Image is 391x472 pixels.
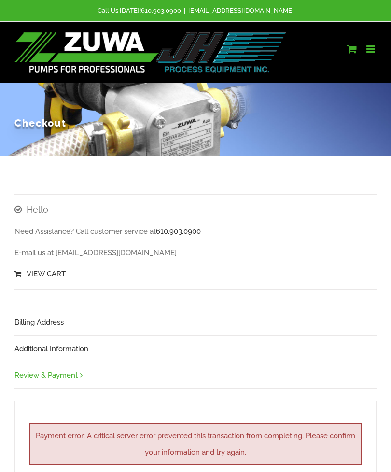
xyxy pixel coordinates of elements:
a: Additional Information [14,336,377,362]
a: Toggle mobile menu [366,44,377,54]
span: E-mail us at [EMAIL_ADDRESS][DOMAIN_NAME] [14,248,177,257]
a: Toggle mobile cart [347,44,357,54]
a: Review & Payment [14,362,377,389]
a: 610.903.0900 [156,227,201,236]
a: 610.903.0900 [141,7,181,14]
a: View Cart [14,270,66,278]
a: Billing Address [14,309,377,336]
li: Payment error: A critical server error prevented this transaction from completing. Please confirm... [29,423,362,465]
span: Hello [14,202,48,217]
a: [EMAIL_ADDRESS][DOMAIN_NAME] [188,7,294,14]
h1: Checkout [14,116,377,130]
span: Call Us [DATE]! [98,7,181,14]
span: Need Assistance? Call customer service at [14,227,201,236]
